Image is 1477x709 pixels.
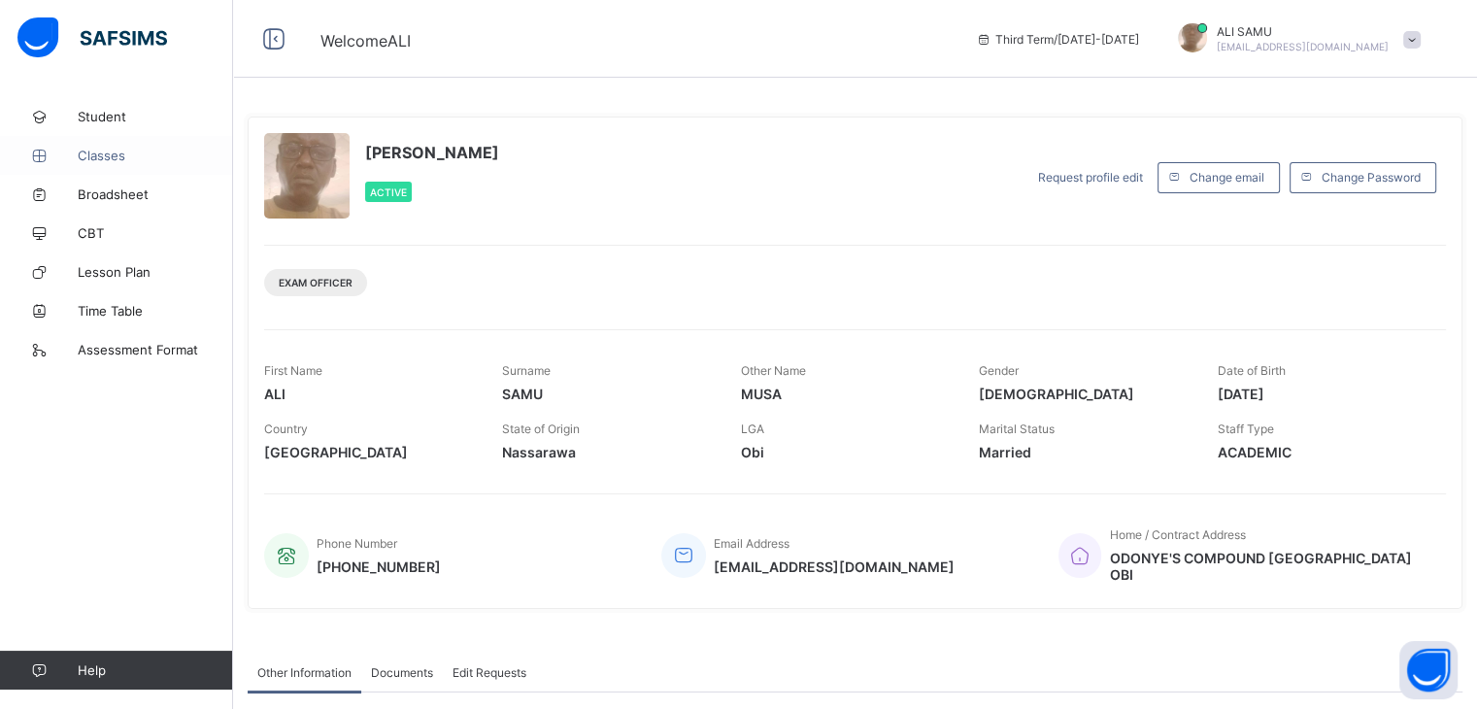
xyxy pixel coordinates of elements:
span: Help [78,662,232,678]
span: ODONYE'S COMPOUND [GEOGRAPHIC_DATA] OBI [1109,550,1427,583]
span: Documents [371,665,433,680]
span: [EMAIL_ADDRESS][DOMAIN_NAME] [714,558,955,575]
span: Change email [1190,170,1264,185]
span: ALI SAMU [1217,24,1389,39]
span: Time Table [78,303,233,319]
span: [EMAIL_ADDRESS][DOMAIN_NAME] [1217,41,1389,52]
div: ALISAMU [1158,23,1430,55]
span: Broadsheet [78,186,233,202]
span: Country [264,422,308,436]
span: Student [78,109,233,124]
span: Marital Status [979,422,1055,436]
span: ALI [264,386,473,402]
span: Change Password [1322,170,1421,185]
span: session/term information [976,32,1139,47]
span: Exam Officer [279,277,352,288]
img: safsims [17,17,167,58]
span: [PHONE_NUMBER] [317,558,441,575]
span: Married [979,444,1188,460]
span: ACADEMIC [1218,444,1427,460]
span: Classes [78,148,233,163]
span: Request profile edit [1038,170,1143,185]
span: Active [370,186,407,198]
span: [DATE] [1218,386,1427,402]
span: [GEOGRAPHIC_DATA] [264,444,473,460]
span: Nassarawa [502,444,711,460]
span: Date of Birth [1218,363,1286,378]
span: Surname [502,363,551,378]
span: Welcome ALI [320,31,411,51]
span: Obi [741,444,950,460]
button: Open asap [1399,641,1458,699]
span: Other Information [257,665,352,680]
span: First Name [264,363,322,378]
span: LGA [741,422,764,436]
span: Staff Type [1218,422,1274,436]
span: [PERSON_NAME] [365,143,499,162]
span: MUSA [741,386,950,402]
span: SAMU [502,386,711,402]
span: Home / Contract Address [1109,527,1245,542]
span: Other Name [741,363,806,378]
span: Assessment Format [78,342,233,357]
span: Email Address [714,536,789,551]
span: Edit Requests [453,665,526,680]
span: Lesson Plan [78,264,233,280]
span: Phone Number [317,536,397,551]
span: State of Origin [502,422,580,436]
span: CBT [78,225,233,241]
span: Gender [979,363,1019,378]
span: [DEMOGRAPHIC_DATA] [979,386,1188,402]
